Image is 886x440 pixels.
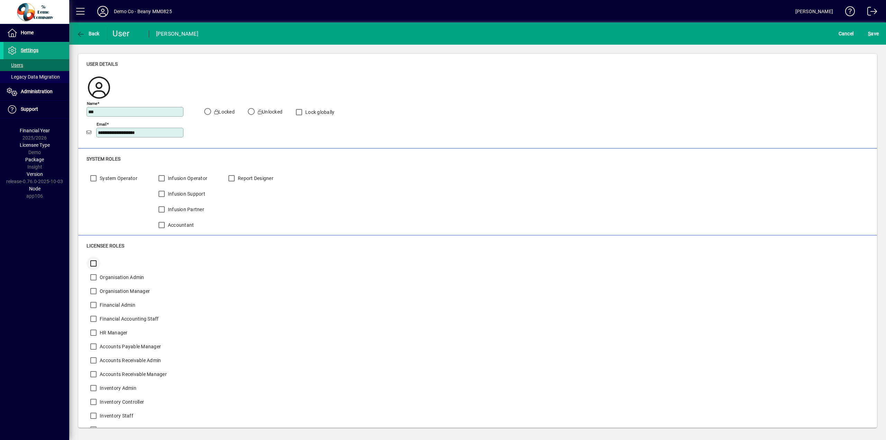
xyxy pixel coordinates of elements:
label: Financial Accounting Staff [98,315,159,322]
label: Accounts Receivable Admin [98,357,161,364]
a: Home [3,24,69,42]
span: Home [21,30,34,35]
div: Demo Co - Beany MM0825 [114,6,172,17]
mat-label: Email [97,122,107,126]
span: Cancel [839,28,854,39]
a: Administration [3,83,69,100]
span: Package [25,157,44,162]
span: Financial Year [20,128,50,133]
span: System roles [87,156,120,162]
label: Accountant [166,222,194,228]
a: Users [3,59,69,71]
button: Cancel [837,27,856,40]
label: Lock globally [304,109,334,116]
span: Settings [21,47,38,53]
span: Version [27,171,43,177]
span: Licensee Type [20,142,50,148]
div: [PERSON_NAME] [795,6,833,17]
span: Legacy Data Migration [7,74,60,80]
label: Financial Admin [98,302,135,308]
span: Administration [21,89,53,94]
label: Inventory Admin [98,385,136,392]
span: Users [7,62,23,68]
span: Support [21,106,38,112]
label: Organisation Manager [98,288,150,295]
mat-label: Name [87,101,97,106]
label: HR Manager [98,329,128,336]
span: Node [29,186,40,191]
label: Sales Admin [98,426,127,433]
a: Logout [862,1,877,24]
label: Accounts Receivable Manager [98,371,167,378]
label: Infusion Operator [166,175,207,182]
div: User [112,28,142,39]
label: Locked [213,108,235,115]
label: Infusion Support [166,190,205,197]
label: Inventory Staff [98,412,133,419]
span: S [868,31,871,36]
label: Report Designer [236,175,273,182]
label: Accounts Payable Manager [98,343,161,350]
label: Unlocked [256,108,282,115]
button: Save [866,27,880,40]
button: Back [75,27,101,40]
span: User details [87,61,118,67]
span: ave [868,28,879,39]
a: Support [3,101,69,118]
button: Profile [92,5,114,18]
app-page-header-button: Back [69,27,107,40]
a: Legacy Data Migration [3,71,69,83]
label: Infusion Partner [166,206,204,213]
span: Back [76,31,100,36]
div: [PERSON_NAME] [156,28,198,39]
label: Inventory Controller [98,398,144,405]
span: Licensee roles [87,243,124,249]
label: Organisation Admin [98,274,144,281]
label: System Operator [98,175,137,182]
a: Knowledge Base [840,1,855,24]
